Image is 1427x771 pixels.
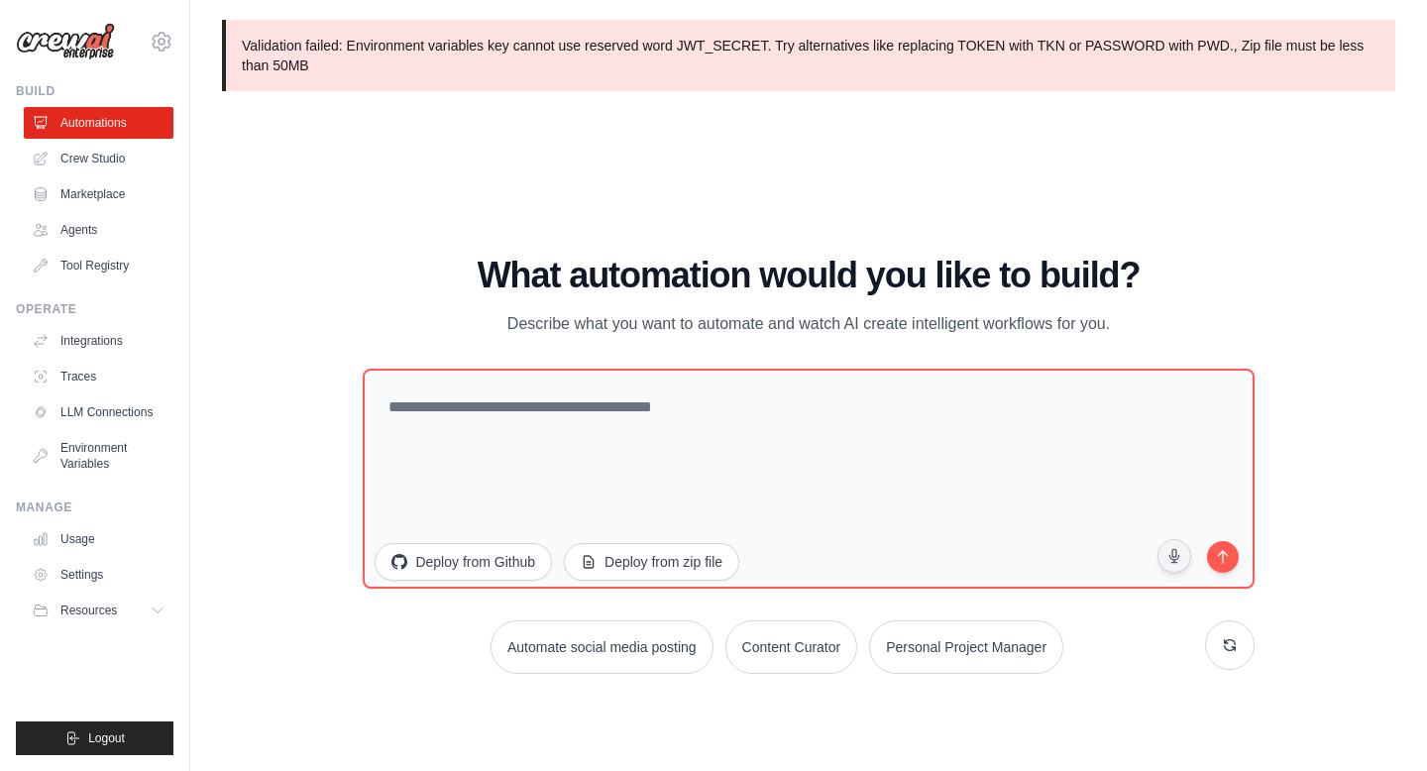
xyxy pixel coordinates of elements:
[16,23,115,60] img: Logo
[491,620,713,674] button: Automate social media posting
[725,620,858,674] button: Content Curator
[24,595,173,626] button: Resources
[24,250,173,281] a: Tool Registry
[16,301,173,317] div: Operate
[375,543,552,581] button: Deploy from Github
[24,432,173,480] a: Environment Variables
[24,396,173,428] a: LLM Connections
[24,361,173,392] a: Traces
[363,256,1254,295] h1: What automation would you like to build?
[24,178,173,210] a: Marketplace
[88,730,125,746] span: Logout
[24,143,173,174] a: Crew Studio
[16,721,173,755] button: Logout
[60,603,117,618] span: Resources
[222,20,1395,91] p: Validation failed: Environment variables key cannot use reserved word JWT_SECRET. Try alternative...
[16,499,173,515] div: Manage
[24,107,173,139] a: Automations
[24,214,173,246] a: Agents
[564,543,739,581] button: Deploy from zip file
[24,325,173,357] a: Integrations
[16,83,173,99] div: Build
[476,311,1142,337] p: Describe what you want to automate and watch AI create intelligent workflows for you.
[24,523,173,555] a: Usage
[24,559,173,591] a: Settings
[869,620,1063,674] button: Personal Project Manager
